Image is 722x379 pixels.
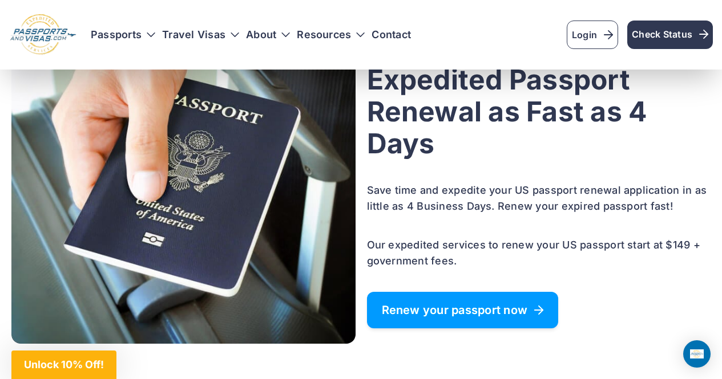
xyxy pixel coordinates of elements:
[367,64,711,160] h2: Expedited Passport Renewal as Fast as 4 Days
[297,29,365,40] h3: Resources
[382,304,544,316] span: Renew your passport now
[683,340,711,368] div: Open Intercom Messenger
[572,28,613,42] span: Login
[91,29,155,40] h3: Passports
[11,351,116,379] div: Unlock 10% Off!
[372,29,411,40] a: Contact
[367,182,711,214] p: Save time and expedite your US passport renewal application in as little as 4 Business Days. Rene...
[367,237,711,269] p: Our expedited services to renew your US passport start at $149 + government fees.
[632,27,708,41] span: Check Status
[162,29,239,40] h3: Travel Visas
[246,29,276,40] a: About
[9,14,77,56] img: Logo
[567,21,618,49] a: Login
[24,358,104,370] span: Unlock 10% Off!
[367,292,559,328] a: Renew your passport now
[627,21,713,49] a: Check Status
